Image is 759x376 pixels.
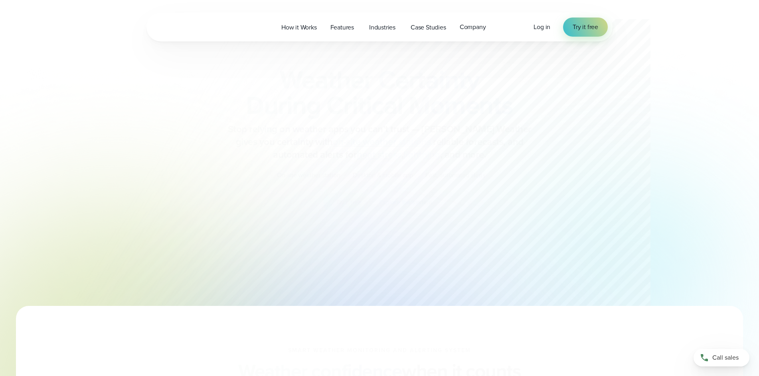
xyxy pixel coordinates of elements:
span: Company [460,22,486,32]
span: Industries [369,23,395,32]
span: Features [330,23,354,32]
a: How it Works [275,19,324,35]
span: Try it free [573,22,598,32]
span: Call sales [712,353,739,362]
a: Log in [534,22,550,32]
span: How it Works [281,23,317,32]
a: Case Studies [404,19,453,35]
a: Try it free [563,18,608,37]
span: Case Studies [411,23,446,32]
a: Call sales [694,349,749,366]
